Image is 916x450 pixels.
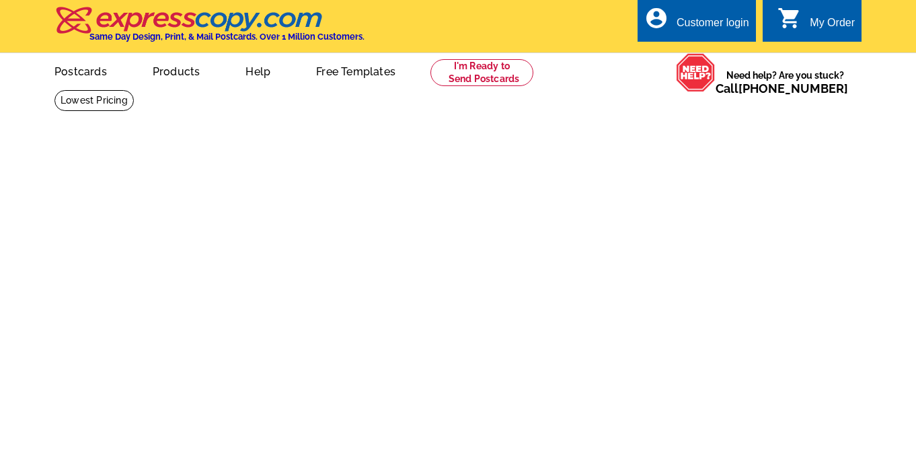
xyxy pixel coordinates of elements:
a: account_circle Customer login [644,15,749,32]
span: Call [716,81,848,96]
a: Products [131,54,222,86]
i: account_circle [644,6,669,30]
a: Same Day Design, Print, & Mail Postcards. Over 1 Million Customers. [54,16,365,42]
div: My Order [810,17,855,36]
a: [PHONE_NUMBER] [738,81,848,96]
img: help [676,53,716,92]
div: Customer login [677,17,749,36]
i: shopping_cart [777,6,802,30]
a: Help [224,54,292,86]
a: Postcards [33,54,128,86]
span: Need help? Are you stuck? [716,69,855,96]
a: shopping_cart My Order [777,15,855,32]
h4: Same Day Design, Print, & Mail Postcards. Over 1 Million Customers. [89,32,365,42]
a: Free Templates [295,54,417,86]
